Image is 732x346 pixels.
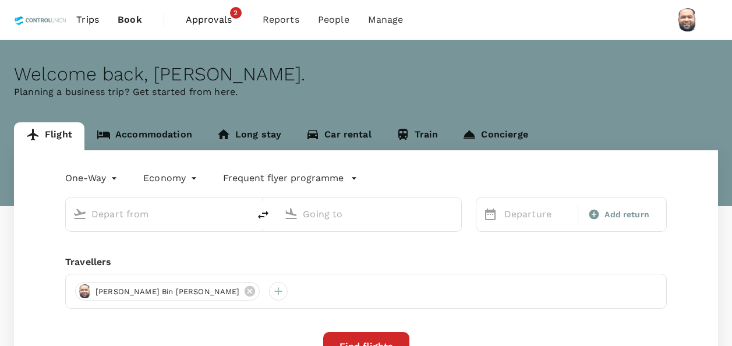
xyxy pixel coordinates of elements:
img: Muhammad Hariz Bin Abdul Rahman [676,8,699,31]
a: Concierge [450,122,540,150]
a: Flight [14,122,84,150]
span: Manage [368,13,404,27]
img: Control Union Malaysia Sdn. Bhd. [14,7,67,33]
span: [PERSON_NAME] Bin [PERSON_NAME] [89,286,247,298]
img: avatar-67b4218f54620.jpeg [78,284,92,298]
p: Planning a business trip? Get started from here. [14,85,718,99]
a: Train [384,122,451,150]
span: People [318,13,349,27]
button: delete [249,201,277,229]
button: Open [453,213,455,215]
span: Book [118,13,142,27]
div: Travellers [65,255,667,269]
a: Car rental [293,122,384,150]
button: Open [241,213,243,215]
a: Long stay [204,122,293,150]
div: [PERSON_NAME] Bin [PERSON_NAME] [75,282,260,301]
p: Departure [504,207,571,221]
input: Going to [303,205,436,223]
span: Reports [263,13,299,27]
input: Depart from [91,205,225,223]
a: Accommodation [84,122,204,150]
button: Frequent flyer programme [223,171,358,185]
span: Add return [604,209,649,221]
span: Trips [76,13,99,27]
div: Welcome back , [PERSON_NAME] . [14,63,718,85]
p: Frequent flyer programme [223,171,344,185]
span: 2 [230,7,242,19]
span: Approvals [186,13,244,27]
div: One-Way [65,169,120,188]
div: Economy [143,169,200,188]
